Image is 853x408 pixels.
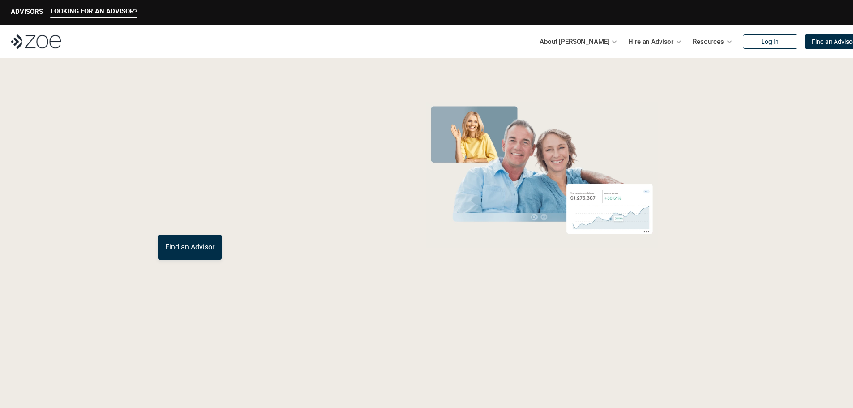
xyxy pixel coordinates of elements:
p: LOOKING FOR AN ADVISOR? [51,7,137,15]
p: Log In [761,38,779,46]
em: The information in the visuals above is for illustrative purposes only and does not represent an ... [418,253,666,258]
span: with a Financial Advisor [158,129,339,193]
p: ADVISORS [11,8,43,16]
p: You deserve an advisor you can trust. [PERSON_NAME], hire, and invest with vetted, fiduciary, fin... [158,202,389,224]
a: Log In [743,34,797,49]
p: Find an Advisor [165,243,214,251]
p: Hire an Advisor [628,35,673,48]
p: Loremipsum: *DolOrsi Ametconsecte adi Eli Seddoeius tem inc utlaboreet. Dol 2793 MagNaal Enimadmi... [21,374,832,406]
a: Find an Advisor [158,235,222,260]
img: Zoe Financial Hero Image [423,102,661,248]
p: About [PERSON_NAME] [540,35,609,48]
p: Resources [693,35,724,48]
span: Grow Your Wealth [158,99,357,133]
